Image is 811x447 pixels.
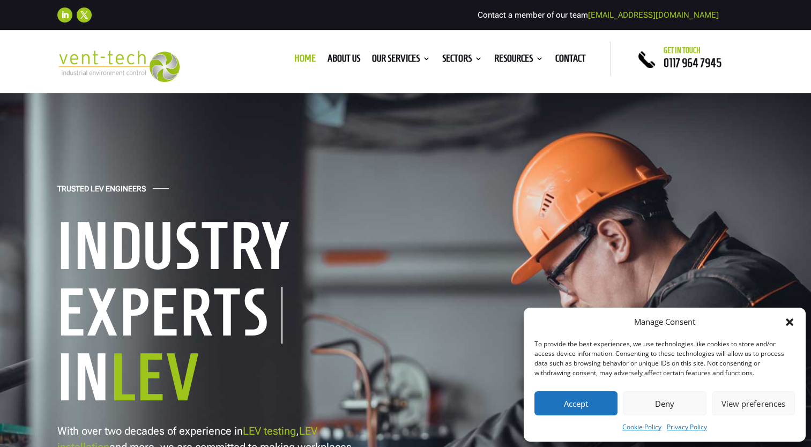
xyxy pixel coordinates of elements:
[623,391,706,415] button: Deny
[784,317,795,327] div: Close dialog
[294,55,316,66] a: Home
[534,339,794,378] div: To provide the best experiences, we use technologies like cookies to store and/or access device i...
[588,10,719,20] a: [EMAIL_ADDRESS][DOMAIN_NAME]
[664,56,721,69] a: 0117 964 7945
[57,184,146,199] h4: Trusted LEV Engineers
[534,391,617,415] button: Accept
[57,212,390,285] h1: Industry
[372,55,430,66] a: Our Services
[478,10,719,20] span: Contact a member of our team
[494,55,544,66] a: Resources
[712,391,795,415] button: View preferences
[110,342,201,412] span: LEV
[442,55,482,66] a: Sectors
[622,421,661,434] a: Cookie Policy
[57,287,282,344] h1: Experts
[243,424,296,437] a: LEV testing
[555,55,586,66] a: Contact
[57,8,72,23] a: Follow on LinkedIn
[667,421,707,434] a: Privacy Policy
[664,46,701,55] span: Get in touch
[328,55,360,66] a: About us
[77,8,92,23] a: Follow on X
[57,344,390,416] h1: In
[57,50,180,82] img: 2023-09-27T08_35_16.549ZVENT-TECH---Clear-background
[634,316,695,329] div: Manage Consent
